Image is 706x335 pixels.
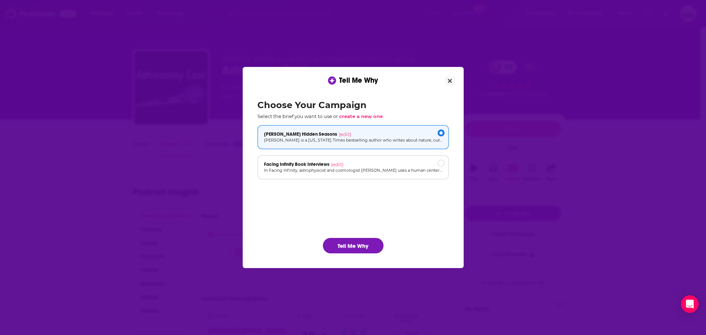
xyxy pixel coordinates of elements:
[264,137,442,143] p: [PERSON_NAME] is a [US_STATE] Times bestselling author who writes about nature, outdoor skills, a...
[323,238,384,253] button: Tell Me Why
[264,131,337,137] span: [PERSON_NAME] Hidden Seasons
[264,167,442,174] p: In Facing Infinity, astrophysicist and cosmologist [PERSON_NAME] uses a human centered lens to ta...
[329,78,335,83] img: tell me why sparkle
[264,161,329,167] span: Facing Infinity Book Interviews
[339,113,383,119] span: create a new one
[681,295,699,313] div: Open Intercom Messenger
[339,131,351,137] span: (edit)
[445,76,455,86] button: Close
[339,76,378,85] span: Tell Me Why
[257,113,449,119] p: Select the brief you want to use or .
[331,161,343,167] span: (edit)
[257,100,449,110] h2: Choose Your Campaign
